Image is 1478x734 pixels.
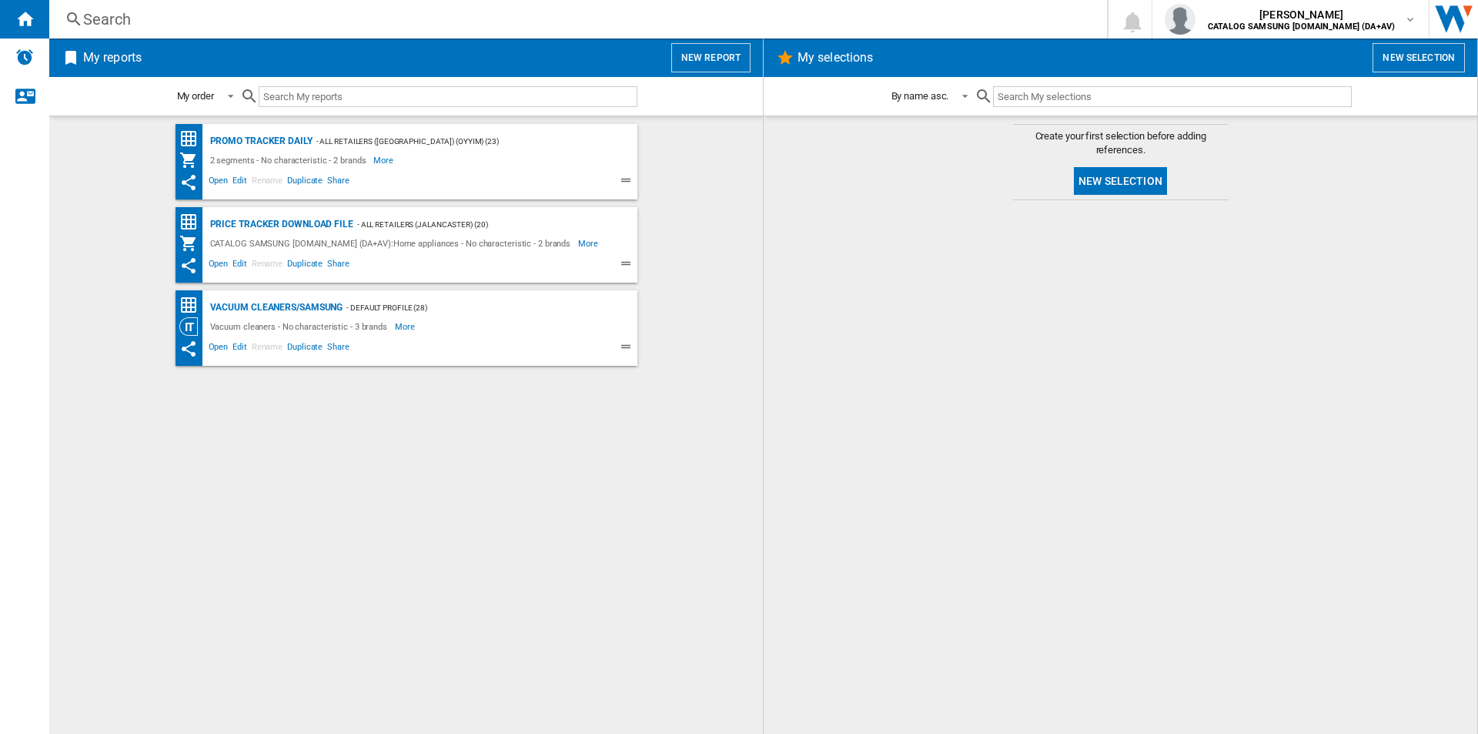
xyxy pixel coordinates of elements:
img: alerts-logo.svg [15,48,34,66]
div: Search [83,8,1067,30]
span: More [578,234,600,253]
span: Open [206,173,231,192]
div: Promo Tracker Daily [206,132,313,151]
span: Edit [230,256,249,275]
span: Edit [230,340,249,358]
span: Share [325,340,352,358]
img: profile.jpg [1165,4,1195,35]
span: Duplicate [285,340,325,358]
span: Open [206,340,231,358]
div: Price Matrix [179,296,206,315]
span: Edit [230,173,249,192]
div: My order [177,90,214,102]
span: Share [325,173,352,192]
h2: My selections [794,43,876,72]
div: 2 segments - No characteristic - 2 brands [206,151,374,169]
div: CATALOG SAMSUNG [DOMAIN_NAME] (DA+AV):Home appliances - No characteristic - 2 brands [206,234,579,253]
ng-md-icon: This report has been shared with you [179,340,198,358]
div: Price Tracker Download File [206,215,353,234]
h2: My reports [80,43,145,72]
div: By name asc. [891,90,949,102]
ng-md-icon: This report has been shared with you [179,256,198,275]
div: My Assortment [179,151,206,169]
div: Vacuum cleaners - No characteristic - 3 brands [206,317,395,336]
div: Vacuum cleaners/SAMSUNG [206,298,343,317]
div: - Default profile (28) [343,298,606,317]
span: [PERSON_NAME] [1208,7,1395,22]
button: New selection [1373,43,1465,72]
span: Rename [249,256,285,275]
span: More [373,151,396,169]
ng-md-icon: This report has been shared with you [179,173,198,192]
div: - All Retailers ([GEOGRAPHIC_DATA]) (oyyim) (23) [313,132,607,151]
span: More [395,317,417,336]
span: Open [206,256,231,275]
span: Share [325,256,352,275]
div: My Assortment [179,234,206,253]
span: Rename [249,340,285,358]
span: Rename [249,173,285,192]
b: CATALOG SAMSUNG [DOMAIN_NAME] (DA+AV) [1208,22,1395,32]
div: - All Retailers (jalancaster) (20) [353,215,607,234]
span: Duplicate [285,256,325,275]
span: Duplicate [285,173,325,192]
div: Category View [179,317,206,336]
input: Search My selections [993,86,1351,107]
button: New selection [1074,167,1167,195]
input: Search My reports [259,86,637,107]
div: Price Matrix [179,129,206,149]
button: New report [671,43,751,72]
div: Price Matrix [179,213,206,232]
span: Create your first selection before adding references. [1013,129,1229,157]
